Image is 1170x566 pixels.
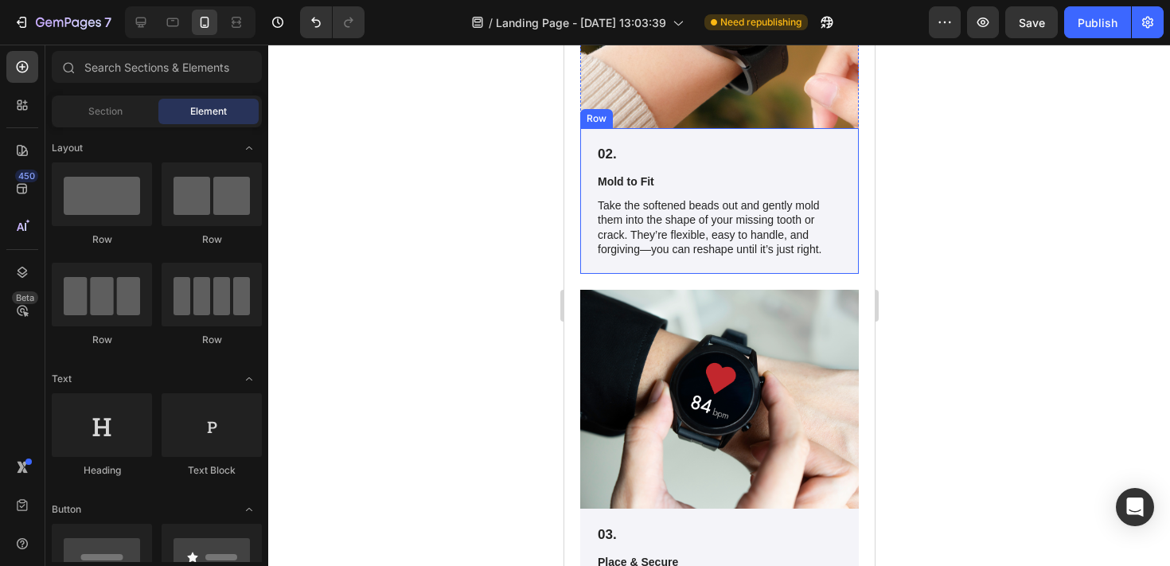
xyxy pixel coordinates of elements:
span: Button [52,502,81,517]
span: Element [190,104,227,119]
span: Toggle open [236,135,262,161]
span: / [489,14,493,31]
div: Publish [1078,14,1117,31]
span: Layout [52,141,83,155]
span: Toggle open [236,366,262,392]
img: gempages_581519432816263763-faf860e0-de66-4cac-b2b9-d8c478703ae5.png [16,245,294,464]
button: Publish [1064,6,1131,38]
span: Toggle open [236,497,262,522]
div: Undo/Redo [300,6,365,38]
div: Row [162,333,262,347]
input: Search Sections & Elements [52,51,262,83]
div: Row [52,333,152,347]
div: Heading [52,463,152,478]
span: Section [88,104,123,119]
span: Need republishing [720,15,801,29]
span: Text [52,372,72,386]
span: Save [1019,16,1045,29]
div: Beta [12,291,38,304]
p: 7 [104,13,111,32]
div: 450 [15,170,38,182]
p: Place & Secure [33,510,277,525]
span: Landing Page - [DATE] 13:03:39 [496,14,666,31]
div: Row [162,232,262,247]
iframe: Design area [564,45,875,566]
div: Open Intercom Messenger [1116,488,1154,526]
div: Text Block [162,463,262,478]
button: 7 [6,6,119,38]
div: Row [52,232,152,247]
button: Save [1005,6,1058,38]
